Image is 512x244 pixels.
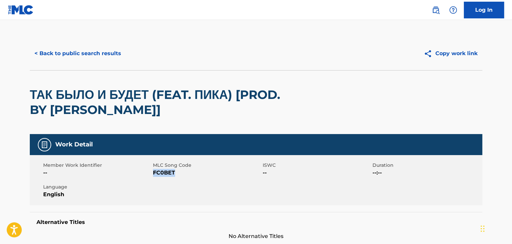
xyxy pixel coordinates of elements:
[419,45,482,62] button: Copy work link
[263,162,371,169] span: ISWC
[429,3,442,17] a: Public Search
[43,169,151,177] span: --
[43,184,151,191] span: Language
[449,6,457,14] img: help
[153,169,261,177] span: FC0BET
[481,219,485,239] div: Drag
[372,169,481,177] span: --:--
[43,191,151,199] span: English
[424,49,435,58] img: Copy work link
[432,6,440,14] img: search
[43,162,151,169] span: Member Work Identifier
[372,162,481,169] span: Duration
[446,3,460,17] div: Help
[479,212,512,244] iframe: Chat Widget
[55,141,93,148] h5: Work Detail
[8,5,34,15] img: MLC Logo
[263,169,371,177] span: --
[153,162,261,169] span: MLC Song Code
[30,45,126,62] button: < Back to public search results
[464,2,504,18] a: Log In
[40,141,49,149] img: Work Detail
[30,232,482,240] span: No Alternative Titles
[36,219,476,226] h5: Alternative Titles
[30,87,301,117] h2: ТАК БЫЛО И БУДЕТ (FEAT. ПИКА) [PROD. BY [PERSON_NAME]]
